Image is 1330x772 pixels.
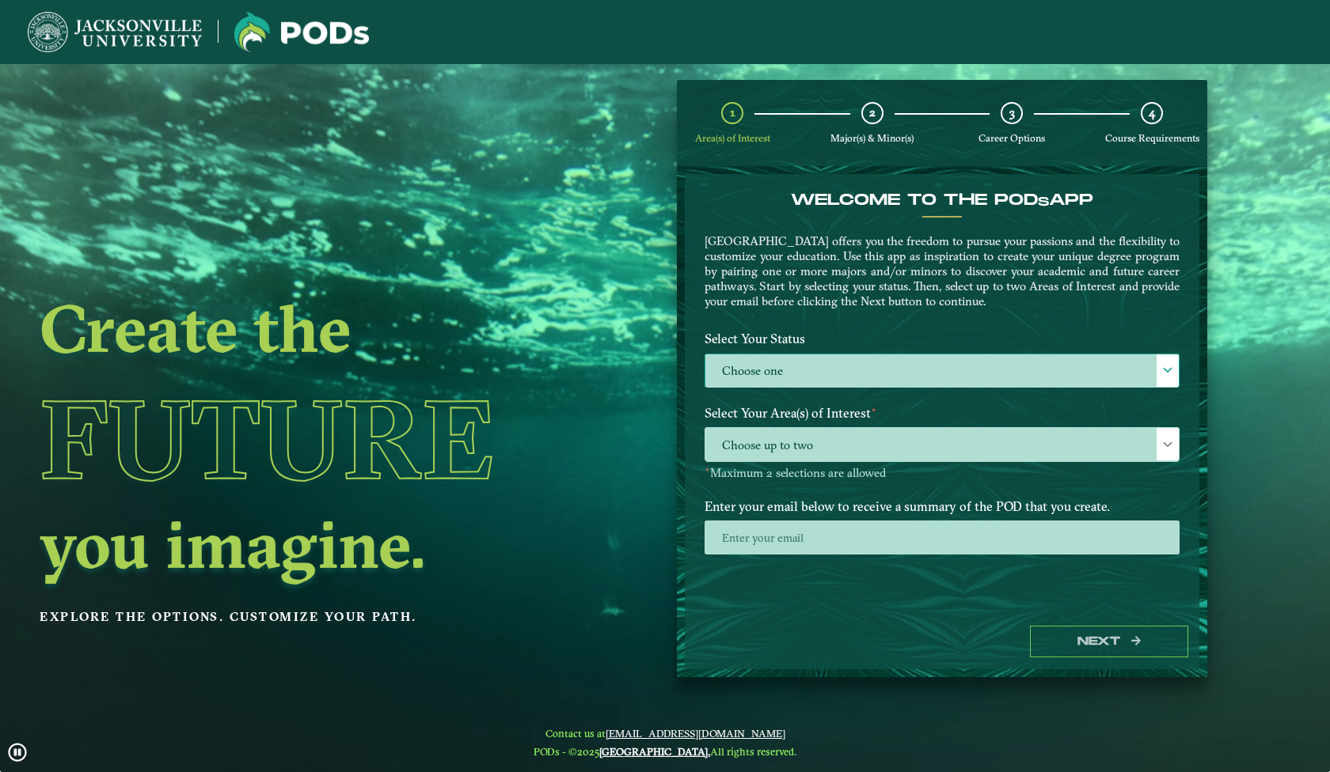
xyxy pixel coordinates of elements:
[705,466,1180,481] p: Maximum 2 selections are allowed
[40,295,559,361] h2: Create the
[534,727,796,740] span: Contact us at
[869,105,876,120] span: 2
[28,12,202,52] img: Jacksonville University logo
[830,132,914,144] span: Major(s) & Minor(s)
[871,403,877,415] sup: ⋆
[705,354,1179,388] label: Choose one
[705,520,1180,554] input: Enter your email
[705,428,1179,462] span: Choose up to two
[705,191,1180,210] h4: Welcome to the POD app
[693,399,1191,428] label: Select Your Area(s) of Interest
[1030,626,1188,658] button: Next
[705,233,1180,308] p: [GEOGRAPHIC_DATA] offers you the freedom to pursue your passions and the flexibility to customize...
[695,132,770,144] span: Area(s) of Interest
[40,605,559,629] p: Explore the options. Customize your path.
[978,132,1045,144] span: Career Options
[1038,195,1049,210] sub: s
[40,511,559,577] h2: you imagine.
[693,491,1191,520] label: Enter your email below to receive a summary of the POD that you create.
[599,745,710,758] a: [GEOGRAPHIC_DATA].
[606,727,785,740] a: [EMAIL_ADDRESS][DOMAIN_NAME]
[705,464,710,475] sup: ⋆
[693,324,1191,354] label: Select Your Status
[534,745,796,758] span: PODs - ©2025 All rights reserved.
[1009,105,1015,120] span: 3
[1149,105,1155,120] span: 4
[1105,132,1199,144] span: Course Requirements
[234,12,369,52] img: Jacksonville University logo
[40,367,559,511] h1: Future
[730,105,735,120] span: 1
